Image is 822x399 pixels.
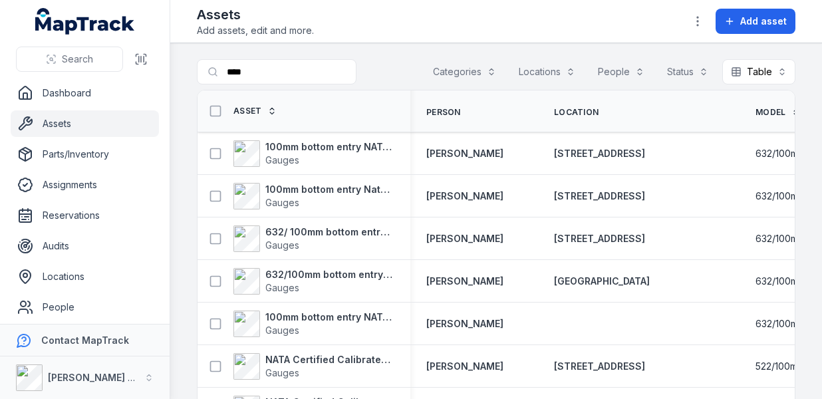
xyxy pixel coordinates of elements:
a: 100mm bottom entry NATA certified gauge (0-2500kpa)Gauges [233,140,394,167]
a: [STREET_ADDRESS] [554,360,645,373]
a: Assignments [11,172,159,198]
a: Reservations [11,202,159,229]
a: [PERSON_NAME] [426,360,503,373]
span: Gauges [265,325,299,336]
span: [STREET_ADDRESS] [554,148,645,159]
strong: 100mm bottom entry NATA cert gauge [265,311,394,324]
strong: 100mm bottom entry Nata carried gauge (0-2500kpa) [265,183,394,196]
span: Gauges [265,282,299,293]
a: [PERSON_NAME] [426,190,503,203]
button: Locations [510,59,584,84]
a: Locations [11,263,159,290]
strong: Contact MapTrack [41,334,129,346]
a: [PERSON_NAME] [426,317,503,331]
span: Search [62,53,93,66]
span: Gauges [265,197,299,208]
a: [PERSON_NAME] [426,275,503,288]
a: Asset [233,106,277,116]
a: [STREET_ADDRESS] [554,190,645,203]
a: 100mm bottom entry NATA cert gaugeGauges [233,311,394,337]
a: People [11,294,159,321]
span: Gauges [265,239,299,251]
a: NATA Certified Calibrated Gauge 100mmGauges [233,353,394,380]
a: 632/100mm bottom entry NATA cert gaugeGauges [233,268,394,295]
strong: NATA Certified Calibrated Gauge 100mm [265,353,394,366]
a: Dashboard [11,80,159,106]
span: Person [426,107,461,118]
a: [STREET_ADDRESS] [554,147,645,160]
h2: Assets [197,5,314,24]
button: Search [16,47,123,72]
strong: 100mm bottom entry NATA certified gauge (0-2500kpa) [265,140,394,154]
span: [STREET_ADDRESS] [554,233,645,244]
a: Model [755,107,801,118]
button: Add asset [716,9,795,34]
strong: 632/100mm bottom entry NATA cert gauge [265,268,394,281]
span: Model [755,107,786,118]
a: MapTrack [35,8,135,35]
a: Audits [11,233,159,259]
span: Location [554,107,599,118]
button: Categories [424,59,505,84]
a: 632/ 100mm bottom entry NATA cert gaugeGauges [233,225,394,252]
span: [STREET_ADDRESS] [554,190,645,201]
span: Add asset [740,15,787,28]
a: [PERSON_NAME] [426,232,503,245]
a: 100mm bottom entry Nata carried gauge (0-2500kpa)Gauges [233,183,394,209]
a: Assets [11,110,159,137]
button: People [589,59,653,84]
span: Gauges [265,367,299,378]
strong: 632/ 100mm bottom entry NATA cert gauge [265,225,394,239]
a: Parts/Inventory [11,141,159,168]
button: Status [658,59,717,84]
span: [GEOGRAPHIC_DATA] [554,275,650,287]
strong: [PERSON_NAME] Air [48,372,140,383]
span: [STREET_ADDRESS] [554,360,645,372]
button: Table [722,59,795,84]
a: [PERSON_NAME] [426,147,503,160]
a: [GEOGRAPHIC_DATA] [554,275,650,288]
span: Gauges [265,154,299,166]
span: Asset [233,106,262,116]
span: Add assets, edit and more. [197,24,314,37]
a: [STREET_ADDRESS] [554,232,645,245]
